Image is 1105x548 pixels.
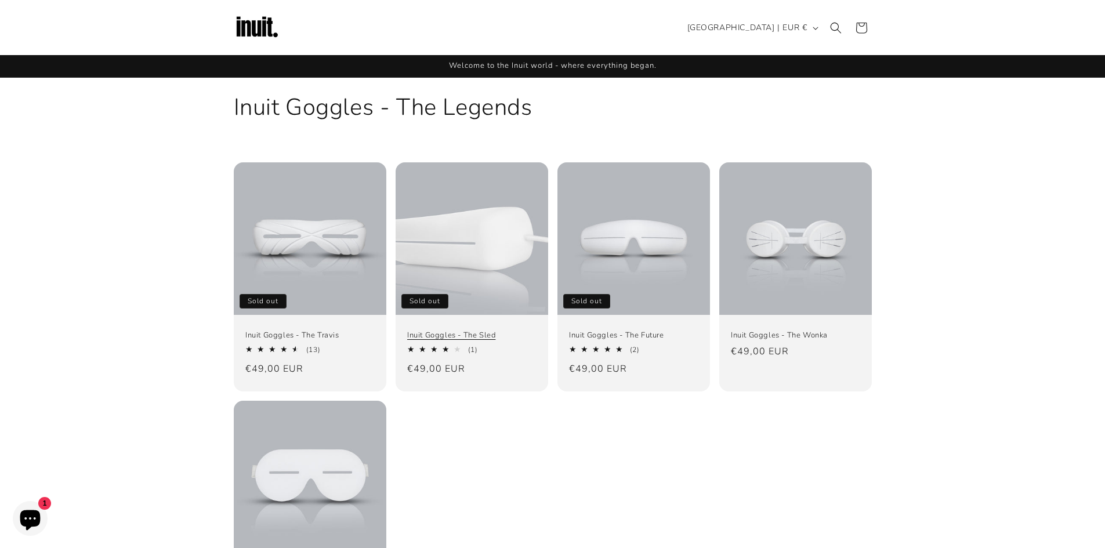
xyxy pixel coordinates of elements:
[234,5,280,51] img: Inuit Logo
[407,331,537,340] a: Inuit Goggles - The Sled
[823,15,849,41] summary: Search
[449,60,657,71] span: Welcome to the Inuit world - where everything began.
[680,17,823,39] button: [GEOGRAPHIC_DATA] | EUR €
[234,55,872,77] div: Announcement
[731,331,860,340] a: Inuit Goggles - The Wonka
[9,501,51,539] inbox-online-store-chat: Shopify online store chat
[687,21,807,34] span: [GEOGRAPHIC_DATA] | EUR €
[234,92,872,122] h1: Inuit Goggles - The Legends
[245,331,375,340] a: Inuit Goggles - The Travis
[569,331,698,340] a: Inuit Goggles - The Future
